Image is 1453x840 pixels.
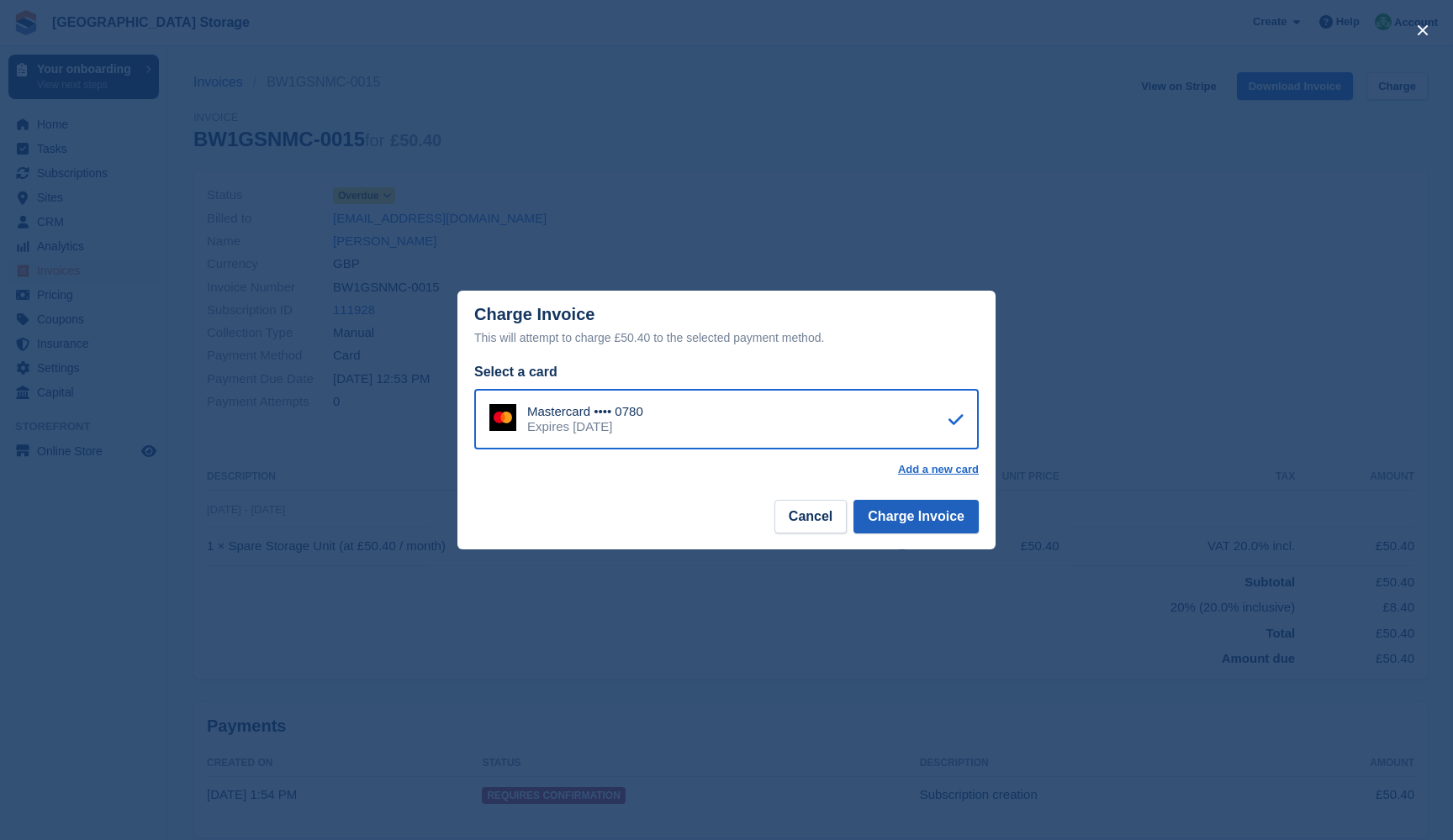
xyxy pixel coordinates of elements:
div: Mastercard •••• 0780 [527,404,643,419]
div: Select a card [474,362,979,382]
button: Cancel [774,500,847,533]
div: Charge Invoice [474,305,979,348]
button: Charge Invoice [853,500,979,533]
div: This will attempt to charge £50.40 to the selected payment method. [474,328,979,348]
img: Mastercard Logo [489,404,516,431]
button: close [1409,17,1436,44]
div: Expires [DATE] [527,419,643,434]
a: Add a new card [898,463,979,476]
